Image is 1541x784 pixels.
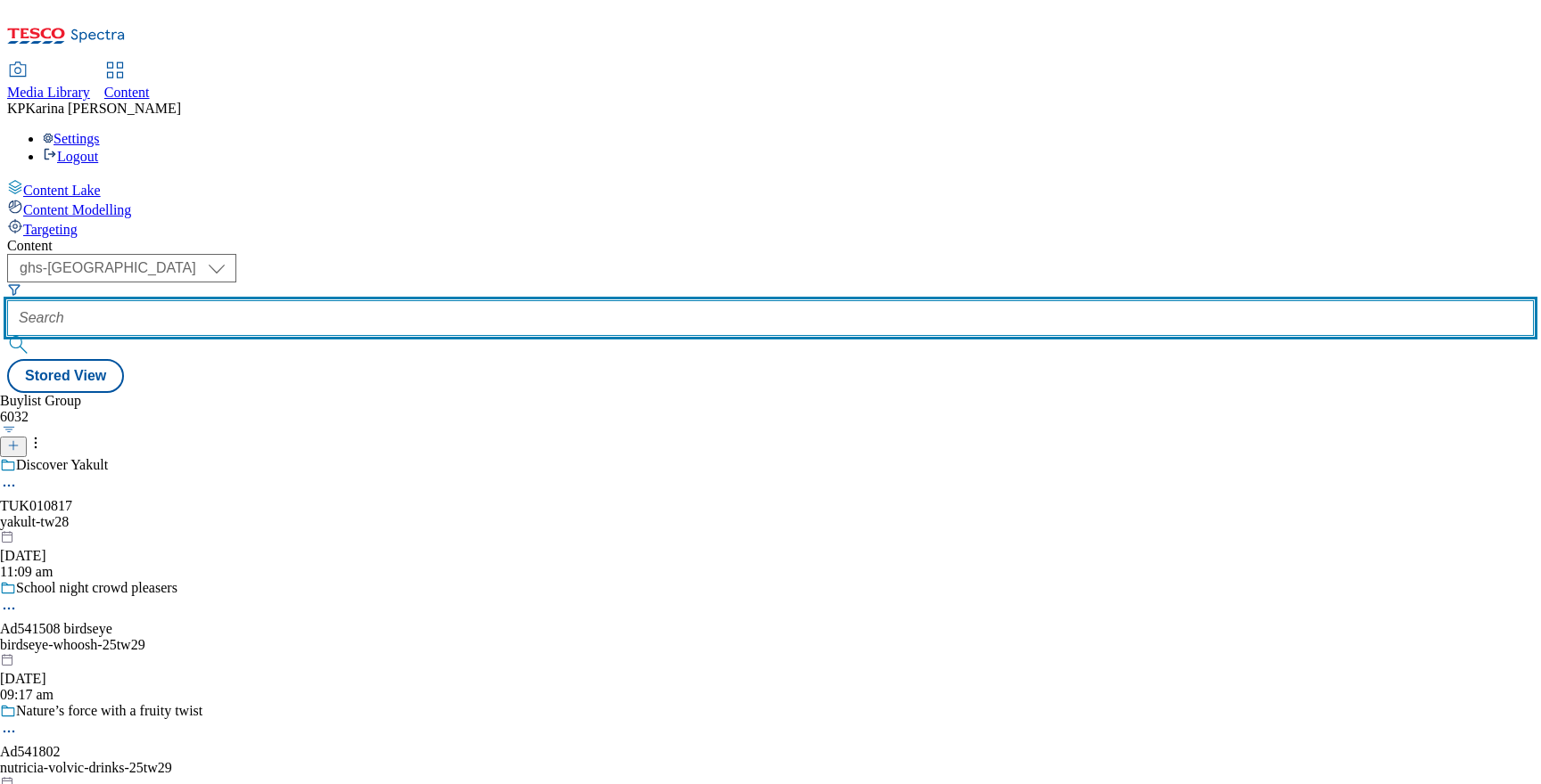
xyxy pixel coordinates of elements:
svg: Search Filters [7,282,21,297]
a: Content Modelling [7,199,1534,218]
span: Content Modelling [23,202,131,217]
a: Content Lake [7,179,1534,199]
input: Search [7,300,1534,336]
span: Content [104,85,150,100]
span: KP [7,101,25,116]
span: Content Lake [23,183,101,198]
a: Targeting [7,218,1534,238]
div: School night crowd pleasers [16,580,177,596]
div: Content [7,238,1534,254]
div: Discover Yakult [16,457,108,473]
a: Content [104,63,150,101]
button: Stored View [7,359,124,393]
a: Settings [43,131,100,146]
a: Media Library [7,63,90,101]
span: Targeting [23,222,78,237]
div: Nature’s force with a fruity twist [16,703,202,719]
span: Media Library [7,85,90,100]
span: Karina [PERSON_NAME] [25,101,181,116]
a: Logout [43,149,98,164]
